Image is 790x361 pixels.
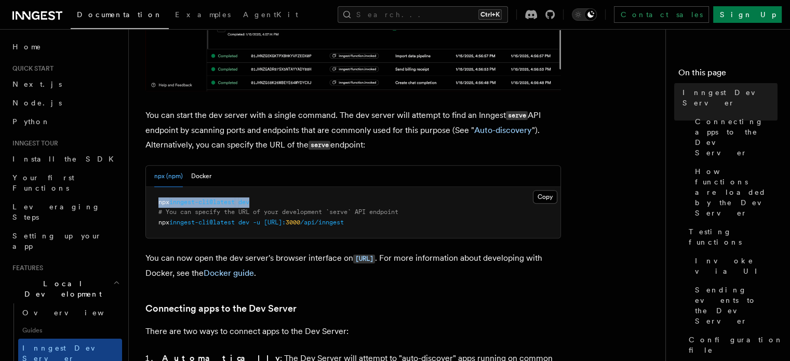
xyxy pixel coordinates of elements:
[689,335,783,355] span: Configuration file
[691,162,778,222] a: How functions are loaded by the Dev Server
[8,37,122,56] a: Home
[8,75,122,93] a: Next.js
[474,125,532,135] a: Auto-discovery
[77,10,163,19] span: Documentation
[678,83,778,112] a: Inngest Dev Server
[533,190,557,204] button: Copy
[685,330,778,359] a: Configuration file
[691,280,778,330] a: Sending events to the Dev Server
[353,253,375,263] a: [URL]
[71,3,169,29] a: Documentation
[238,219,249,226] span: dev
[145,324,561,339] p: There are two ways to connect apps to the Dev Server:
[169,198,235,206] span: inngest-cli@latest
[685,222,778,251] a: Testing functions
[8,112,122,131] a: Python
[243,10,298,19] span: AgentKit
[286,219,300,226] span: 3000
[353,255,375,263] code: [URL]
[8,139,58,148] span: Inngest tour
[8,150,122,168] a: Install the SDK
[12,232,102,250] span: Setting up your app
[18,322,122,339] span: Guides
[689,226,778,247] span: Testing functions
[572,8,597,21] button: Toggle dark mode
[8,278,113,299] span: Local Development
[713,6,782,23] a: Sign Up
[678,66,778,83] h4: On this page
[8,197,122,226] a: Leveraging Steps
[695,256,778,276] span: Invoke via UI
[614,6,709,23] a: Contact sales
[158,219,169,226] span: npx
[691,251,778,280] a: Invoke via UI
[12,117,50,126] span: Python
[478,9,502,20] kbd: Ctrl+K
[191,166,211,187] button: Docker
[237,3,304,28] a: AgentKit
[300,219,344,226] span: /api/inngest
[8,64,53,73] span: Quick start
[169,3,237,28] a: Examples
[158,198,169,206] span: npx
[22,309,129,317] span: Overview
[12,99,62,107] span: Node.js
[682,87,778,108] span: Inngest Dev Server
[264,219,286,226] span: [URL]:
[506,111,528,120] code: serve
[12,80,62,88] span: Next.js
[145,301,297,316] a: Connecting apps to the Dev Server
[8,264,43,272] span: Features
[12,203,100,221] span: Leveraging Steps
[695,116,778,158] span: Connecting apps to the Dev Server
[145,108,561,153] p: You can start the dev server with a single command. The dev server will attempt to find an Innges...
[12,173,74,192] span: Your first Functions
[8,226,122,256] a: Setting up your app
[169,219,235,226] span: inngest-cli@latest
[154,166,183,187] button: npx (npm)
[175,10,231,19] span: Examples
[145,251,561,280] p: You can now open the dev server's browser interface on . For more information about developing wi...
[8,274,122,303] button: Local Development
[253,219,260,226] span: -u
[695,166,778,218] span: How functions are loaded by the Dev Server
[309,141,330,150] code: serve
[338,6,508,23] button: Search...Ctrl+K
[691,112,778,162] a: Connecting apps to the Dev Server
[8,168,122,197] a: Your first Functions
[695,285,778,326] span: Sending events to the Dev Server
[12,155,120,163] span: Install the SDK
[18,303,122,322] a: Overview
[12,42,42,52] span: Home
[238,198,249,206] span: dev
[204,268,254,278] a: Docker guide
[158,208,398,216] span: # You can specify the URL of your development `serve` API endpoint
[8,93,122,112] a: Node.js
